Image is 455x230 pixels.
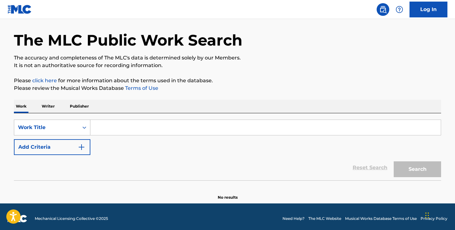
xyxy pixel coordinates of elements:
[345,216,417,221] a: Musical Works Database Terms of Use
[32,78,57,84] a: click here
[393,3,406,16] div: Help
[14,84,441,92] p: Please review the Musical Works Database
[423,200,455,230] iframe: Chat Widget
[35,216,108,221] span: Mechanical Licensing Collective © 2025
[425,206,429,225] div: Drag
[282,216,305,221] a: Need Help?
[396,6,403,13] img: help
[421,216,447,221] a: Privacy Policy
[377,3,389,16] a: Public Search
[14,54,441,62] p: The accuracy and completeness of The MLC's data is determined solely by our Members.
[379,6,387,13] img: search
[14,100,28,113] p: Work
[18,124,75,131] div: Work Title
[14,77,441,84] p: Please for more information about the terms used in the database.
[78,143,85,151] img: 9d2ae6d4665cec9f34b9.svg
[14,139,90,155] button: Add Criteria
[14,31,242,50] h1: The MLC Public Work Search
[14,120,441,180] form: Search Form
[68,100,91,113] p: Publisher
[218,187,238,200] p: No results
[14,62,441,69] p: It is not an authoritative source for recording information.
[124,85,158,91] a: Terms of Use
[308,216,341,221] a: The MLC Website
[40,100,57,113] p: Writer
[409,2,447,17] a: Log In
[8,5,32,14] img: MLC Logo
